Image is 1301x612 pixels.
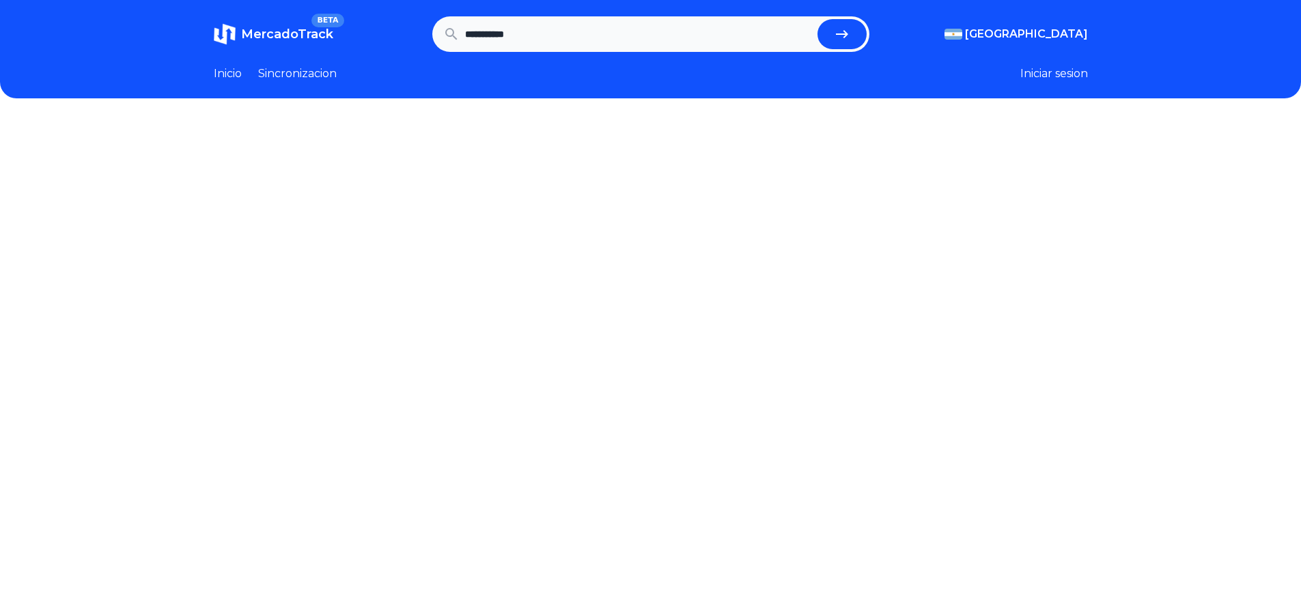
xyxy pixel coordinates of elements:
span: BETA [311,14,344,27]
a: MercadoTrackBETA [214,23,333,45]
button: [GEOGRAPHIC_DATA] [945,26,1088,42]
img: MercadoTrack [214,23,236,45]
img: Argentina [945,29,962,40]
a: Inicio [214,66,242,82]
button: Iniciar sesion [1020,66,1088,82]
a: Sincronizacion [258,66,337,82]
span: MercadoTrack [241,27,333,42]
span: [GEOGRAPHIC_DATA] [965,26,1088,42]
